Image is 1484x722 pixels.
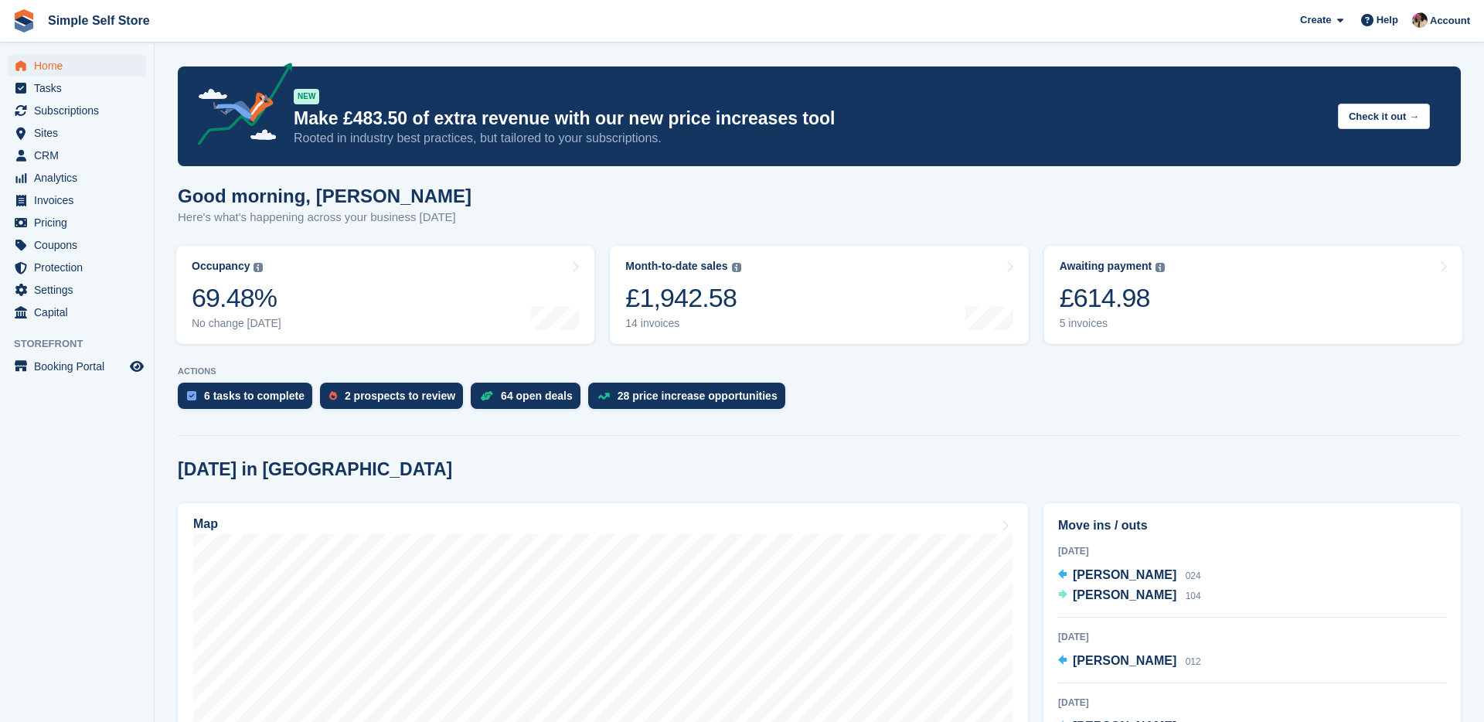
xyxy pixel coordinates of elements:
[329,391,337,400] img: prospect-51fa495bee0391a8d652442698ab0144808aea92771e9ea1ae160a38d050c398.svg
[1156,263,1165,272] img: icon-info-grey-7440780725fd019a000dd9b08b2336e03edf1995a4989e88bcd33f0948082b44.svg
[8,356,146,377] a: menu
[34,234,127,256] span: Coupons
[1377,12,1398,28] span: Help
[34,167,127,189] span: Analytics
[588,383,793,417] a: 28 price increase opportunities
[8,145,146,166] a: menu
[1338,104,1430,129] button: Check it out →
[12,9,36,32] img: stora-icon-8386f47178a22dfd0bd8f6a31ec36ba5ce8667c1dd55bd0f319d3a0aa187defe.svg
[597,393,610,400] img: price_increase_opportunities-93ffe204e8149a01c8c9dc8f82e8f89637d9d84a8eef4429ea346261dce0b2c0.svg
[625,260,727,273] div: Month-to-date sales
[1186,656,1201,667] span: 012
[178,209,471,226] p: Here's what's happening across your business [DATE]
[185,63,293,151] img: price-adjustments-announcement-icon-8257ccfd72463d97f412b2fc003d46551f7dbcb40ab6d574587a9cd5c0d94...
[471,383,588,417] a: 64 open deals
[1058,516,1446,535] h2: Move ins / outs
[1300,12,1331,28] span: Create
[1044,246,1462,344] a: Awaiting payment £614.98 5 invoices
[320,383,471,417] a: 2 prospects to review
[1073,568,1176,581] span: [PERSON_NAME]
[1058,544,1446,558] div: [DATE]
[34,301,127,323] span: Capital
[8,279,146,301] a: menu
[1060,317,1166,330] div: 5 invoices
[34,122,127,144] span: Sites
[178,186,471,206] h1: Good morning, [PERSON_NAME]
[34,257,127,278] span: Protection
[8,212,146,233] a: menu
[8,122,146,144] a: menu
[178,383,320,417] a: 6 tasks to complete
[192,317,281,330] div: No change [DATE]
[732,263,741,272] img: icon-info-grey-7440780725fd019a000dd9b08b2336e03edf1995a4989e88bcd33f0948082b44.svg
[34,189,127,211] span: Invoices
[34,145,127,166] span: CRM
[34,77,127,99] span: Tasks
[480,390,493,401] img: deal-1b604bf984904fb50ccaf53a9ad4b4a5d6e5aea283cecdc64d6e3604feb123c2.svg
[625,317,740,330] div: 14 invoices
[14,336,154,352] span: Storefront
[625,282,740,314] div: £1,942.58
[34,55,127,77] span: Home
[8,55,146,77] a: menu
[8,100,146,121] a: menu
[294,130,1326,147] p: Rooted in industry best practices, but tailored to your subscriptions.
[1058,696,1446,710] div: [DATE]
[176,246,594,344] a: Occupancy 69.48% No change [DATE]
[501,390,573,402] div: 64 open deals
[294,89,319,104] div: NEW
[192,282,281,314] div: 69.48%
[8,257,146,278] a: menu
[1058,566,1201,586] a: [PERSON_NAME] 024
[34,212,127,233] span: Pricing
[1186,591,1201,601] span: 104
[618,390,778,402] div: 28 price increase opportunities
[178,366,1461,376] p: ACTIONS
[193,517,218,531] h2: Map
[128,357,146,376] a: Preview store
[8,167,146,189] a: menu
[178,459,452,480] h2: [DATE] in [GEOGRAPHIC_DATA]
[1073,588,1176,601] span: [PERSON_NAME]
[34,279,127,301] span: Settings
[345,390,455,402] div: 2 prospects to review
[1058,586,1201,606] a: [PERSON_NAME] 104
[1058,630,1446,644] div: [DATE]
[254,263,263,272] img: icon-info-grey-7440780725fd019a000dd9b08b2336e03edf1995a4989e88bcd33f0948082b44.svg
[1060,260,1152,273] div: Awaiting payment
[1430,13,1470,29] span: Account
[8,77,146,99] a: menu
[1058,652,1201,672] a: [PERSON_NAME] 012
[294,107,1326,130] p: Make £483.50 of extra revenue with our new price increases tool
[1060,282,1166,314] div: £614.98
[1412,12,1428,28] img: Scott McCutcheon
[8,301,146,323] a: menu
[204,390,305,402] div: 6 tasks to complete
[1186,570,1201,581] span: 024
[34,356,127,377] span: Booking Portal
[34,100,127,121] span: Subscriptions
[42,8,156,33] a: Simple Self Store
[187,391,196,400] img: task-75834270c22a3079a89374b754ae025e5fb1db73e45f91037f5363f120a921f8.svg
[192,260,250,273] div: Occupancy
[8,234,146,256] a: menu
[1073,654,1176,667] span: [PERSON_NAME]
[610,246,1028,344] a: Month-to-date sales £1,942.58 14 invoices
[8,189,146,211] a: menu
